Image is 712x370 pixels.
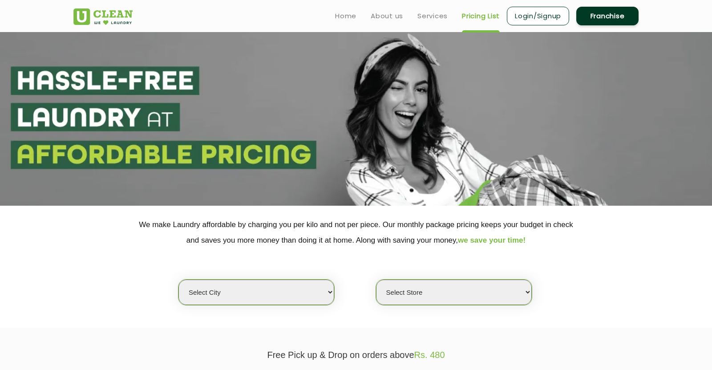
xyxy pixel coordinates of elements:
[414,350,445,360] span: Rs. 480
[507,7,569,25] a: Login/Signup
[462,11,500,21] a: Pricing List
[576,7,639,25] a: Franchise
[73,350,639,360] p: Free Pick up & Drop on orders above
[417,11,448,21] a: Services
[73,217,639,248] p: We make Laundry affordable by charging you per kilo and not per piece. Our monthly package pricin...
[73,8,133,25] img: UClean Laundry and Dry Cleaning
[458,236,526,244] span: we save your time!
[371,11,403,21] a: About us
[335,11,356,21] a: Home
